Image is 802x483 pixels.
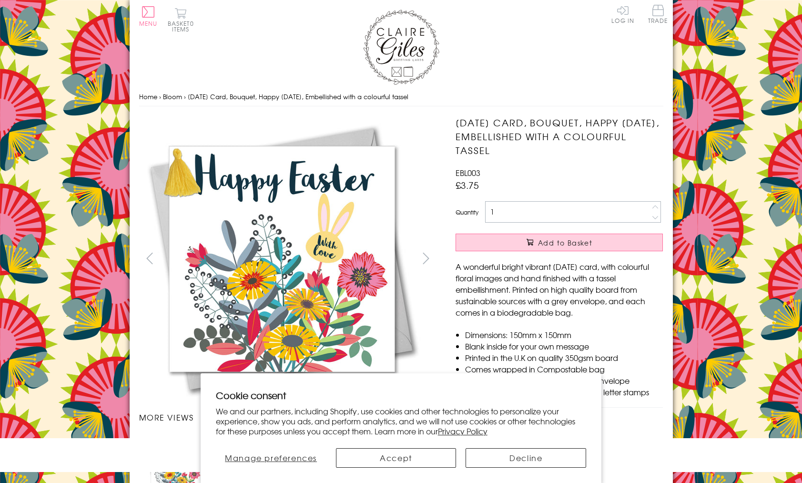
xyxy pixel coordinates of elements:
[465,363,663,375] li: Comes wrapped in Compostable bag
[139,92,157,101] a: Home
[216,448,326,468] button: Manage preferences
[172,19,194,33] span: 0 items
[456,208,478,216] label: Quantity
[465,352,663,363] li: Printed in the U.K on quality 350gsm board
[465,340,663,352] li: Blank inside for your own message
[456,116,663,157] h1: [DATE] Card, Bouquet, Happy [DATE], Embellished with a colourful tassel
[336,448,457,468] button: Accept
[465,329,663,340] li: Dimensions: 150mm x 150mm
[139,116,425,402] img: Easter Card, Bouquet, Happy Easter, Embellished with a colourful tassel
[438,425,487,437] a: Privacy Policy
[225,452,317,463] span: Manage preferences
[538,238,592,247] span: Add to Basket
[184,92,186,101] span: ›
[216,389,587,402] h2: Cookie consent
[363,10,439,85] img: Claire Giles Greetings Cards
[216,406,587,436] p: We and our partners, including Shopify, use cookies and other technologies to personalize your ex...
[456,178,479,192] span: £3.75
[159,92,161,101] span: ›
[139,247,161,269] button: prev
[456,234,663,251] button: Add to Basket
[139,87,663,107] nav: breadcrumbs
[456,167,480,178] span: EBL003
[163,92,182,101] a: Bloom
[188,92,408,101] span: [DATE] Card, Bouquet, Happy [DATE], Embellished with a colourful tassel
[648,5,668,23] span: Trade
[139,411,437,423] h3: More views
[466,448,586,468] button: Decline
[168,8,194,32] button: Basket0 items
[139,19,158,28] span: Menu
[611,5,634,23] a: Log In
[415,247,437,269] button: next
[456,261,663,318] p: A wonderful bright vibrant [DATE] card, with colourful floral images and hand finished with a tas...
[648,5,668,25] a: Trade
[139,6,158,26] button: Menu
[437,116,722,402] img: Easter Card, Bouquet, Happy Easter, Embellished with a colourful tassel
